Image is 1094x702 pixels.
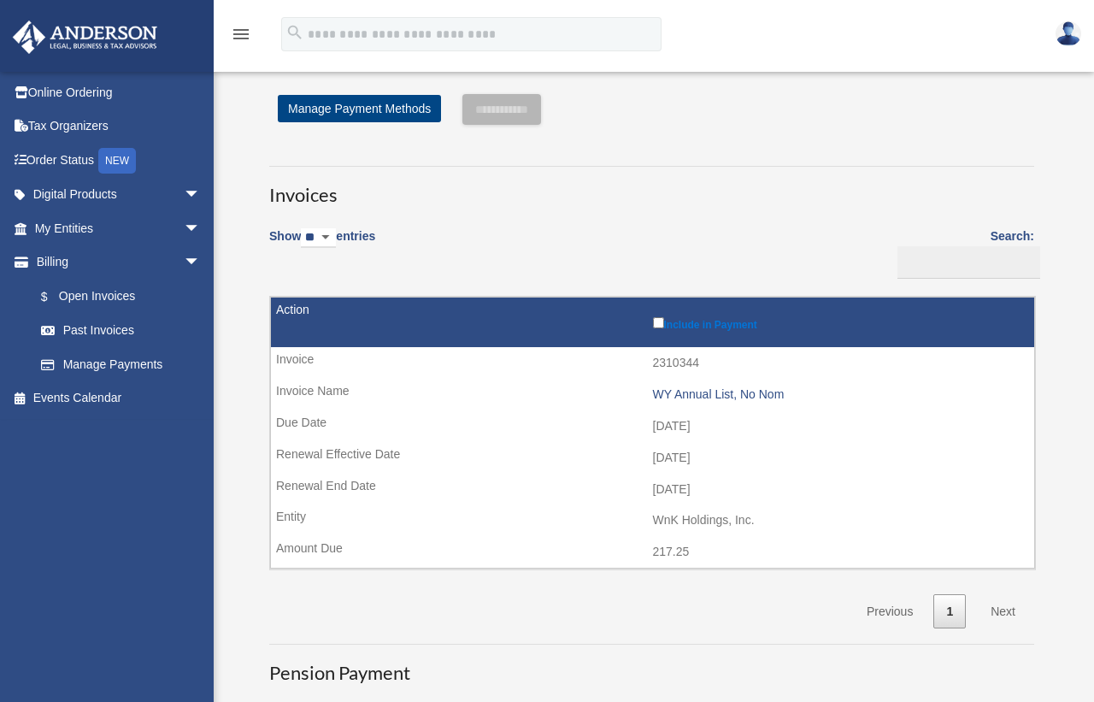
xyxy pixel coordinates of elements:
[271,536,1034,569] td: 217.25
[184,245,218,280] span: arrow_drop_down
[8,21,162,54] img: Anderson Advisors Platinum Portal
[184,211,218,246] span: arrow_drop_down
[12,381,226,416] a: Events Calendar
[24,347,218,381] a: Manage Payments
[24,314,218,348] a: Past Invoices
[269,166,1034,209] h3: Invoices
[12,178,226,212] a: Digital Productsarrow_drop_down
[12,109,226,144] a: Tax Organizers
[271,504,1034,537] td: WnK Holdings, Inc.
[12,211,226,245] a: My Entitiesarrow_drop_down
[891,226,1034,279] label: Search:
[301,228,336,248] select: Showentries
[231,24,251,44] i: menu
[1056,21,1081,46] img: User Pic
[98,148,136,174] div: NEW
[285,23,304,42] i: search
[12,245,218,280] a: Billingarrow_drop_down
[897,246,1040,279] input: Search:
[50,286,59,308] span: $
[278,95,441,122] a: Manage Payment Methods
[653,314,1026,331] label: Include in Payment
[12,75,226,109] a: Online Ordering
[24,279,209,314] a: $Open Invoices
[269,226,375,265] label: Show entries
[271,347,1034,380] td: 2310344
[653,317,664,328] input: Include in Payment
[978,594,1028,629] a: Next
[271,410,1034,443] td: [DATE]
[271,442,1034,475] td: [DATE]
[231,30,251,44] a: menu
[184,178,218,213] span: arrow_drop_down
[271,474,1034,506] td: [DATE]
[653,387,1026,402] div: WY Annual List, No Nom
[12,143,226,178] a: Order StatusNEW
[269,644,1034,687] h3: Pension Payment
[933,594,966,629] a: 1
[854,594,926,629] a: Previous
